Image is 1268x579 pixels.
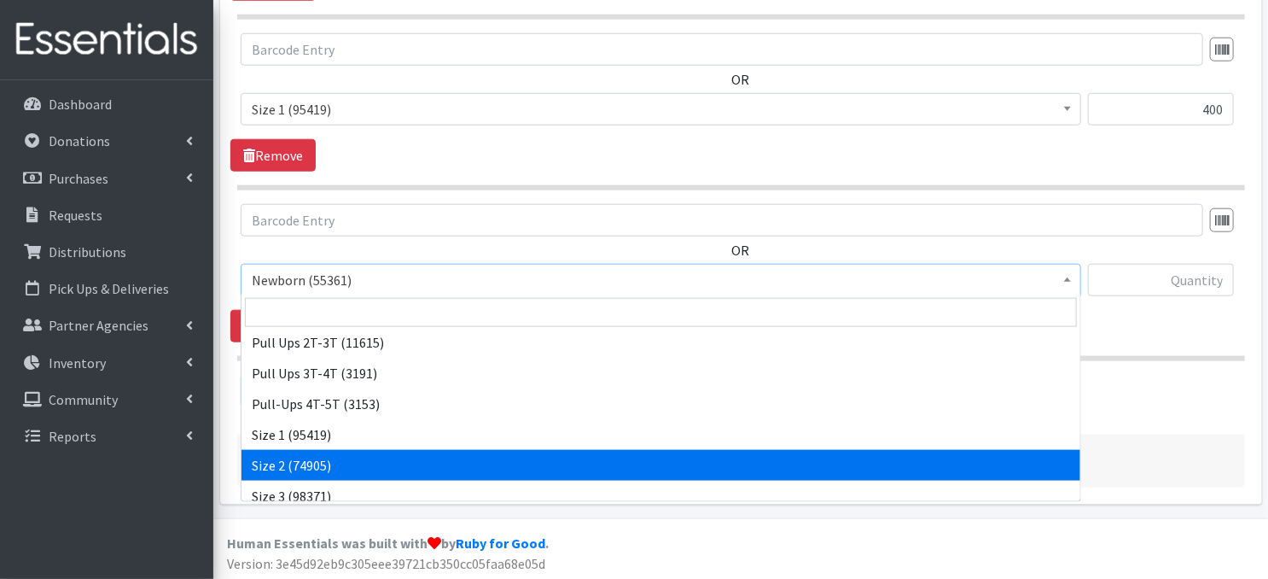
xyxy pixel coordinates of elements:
[241,358,1080,389] li: Pull Ups 3T-4T (3191)
[7,346,206,380] a: Inventory
[7,308,206,342] a: Partner Agencies
[227,535,549,552] strong: Human Essentials was built with by .
[732,240,750,260] label: OR
[241,93,1081,126] span: Size 1 (95419)
[241,264,1081,296] span: Newborn (55361)
[241,389,1080,419] li: Pull-Ups 4T-5T (3153)
[7,198,206,232] a: Requests
[230,139,316,172] a: Remove
[49,207,102,224] p: Requests
[49,280,169,297] p: Pick Ups & Deliveries
[230,310,316,342] a: Remove
[49,170,108,187] p: Purchases
[732,69,750,90] label: OR
[49,428,96,445] p: Reports
[7,161,206,196] a: Purchases
[241,450,1080,481] li: Size 2 (74905)
[227,555,545,572] span: Version: 3e45d92eb9c305eee39721cb350cc05faa68e05d
[241,419,1080,450] li: Size 1 (95419)
[49,317,148,334] p: Partner Agencies
[241,481,1080,512] li: Size 3 (98371)
[241,33,1203,66] input: Barcode Entry
[7,124,206,158] a: Donations
[1088,264,1234,296] input: Quantity
[49,391,118,408] p: Community
[241,327,1080,358] li: Pull Ups 2T-3T (11615)
[1088,93,1234,126] input: Quantity
[7,383,206,417] a: Community
[252,97,1070,121] span: Size 1 (95419)
[241,204,1203,237] input: Barcode Entry
[7,87,206,121] a: Dashboard
[252,268,1070,292] span: Newborn (55361)
[7,11,206,68] img: HumanEssentials
[49,96,112,113] p: Dashboard
[7,272,206,306] a: Pick Ups & Deliveries
[7,419,206,453] a: Reports
[456,535,545,552] a: Ruby for Good
[49,354,106,371] p: Inventory
[7,235,206,269] a: Distributions
[49,132,110,149] p: Donations
[49,243,126,260] p: Distributions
